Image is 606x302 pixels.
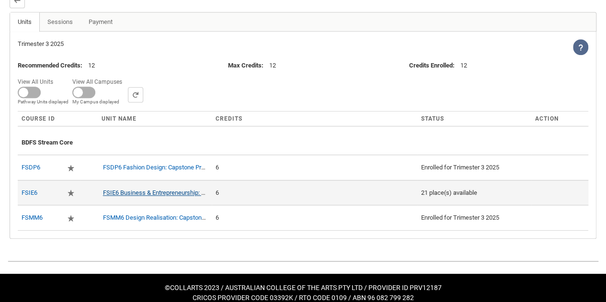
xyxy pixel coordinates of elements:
span: View All Units [18,76,57,86]
lightning-formatted-text: Credits Enrolled [409,62,452,69]
span: BDFS Stream Core [22,139,73,146]
a: FSIE6 [22,189,37,196]
div: Required [67,188,77,198]
div: FSDP6 Fashion Design: Capstone Project [102,163,208,172]
div: FSIE6 [22,184,59,201]
span: Action [535,115,559,122]
lightning-formatted-text: Max Credits [228,62,262,69]
div: Trimester 3 2025 [18,39,303,49]
lightning-icon: View Help [573,39,588,55]
c-enrollment-wizard-course-cell: 6 [216,164,219,171]
div: 21 place(s) available [421,188,527,198]
lightning-formatted-text: 12 [88,62,95,69]
a: FSDP6 [22,164,40,171]
a: Payment [80,12,121,32]
lightning-formatted-text: Recommended Credits [18,62,80,69]
span: View Help [573,43,588,50]
span: Credits [216,115,242,122]
div: Required [67,163,77,173]
a: Units [10,12,40,32]
a: FSIE6 Business & Entrepreneurship: Capstone Project [103,189,248,196]
button: Search [128,87,143,102]
span: : [409,62,460,69]
span: Status [421,115,444,122]
div: FSDP6 [22,159,59,176]
span: My Campus displayed [72,98,126,105]
a: FSMM6 Design Realisation: Capstone Project [103,214,226,221]
lightning-formatted-text: 12 [460,62,467,69]
a: Sessions [39,12,81,32]
div: FSIE6 Business & Entrepreneurship: Capstone Project [102,188,208,198]
span: Pathway Units displayed [18,98,69,105]
span: : [228,62,269,69]
div: FSMM6 [22,209,59,226]
span: Unit Name [102,115,137,122]
c-enrollment-wizard-course-cell: 6 [216,214,219,221]
div: Required [67,213,77,223]
span: Course ID [22,115,55,122]
div: Enrolled for Trimester 3 2025 [421,213,527,223]
c-enrollment-wizard-course-cell: 6 [216,189,219,196]
div: 6 [216,163,413,172]
img: REDU_GREY_LINE [8,256,598,266]
span: : [18,62,88,69]
a: FSDP6 Fashion Design: Capstone Project [103,164,215,171]
a: FSMM6 [22,214,43,221]
div: Enrolled for Trimester 3 2025 [421,163,527,172]
lightning-formatted-text: 12 [269,62,276,69]
span: View All Campuses [72,76,126,86]
div: 6 [216,213,413,223]
div: FSMM6 Design Realisation: Capstone Project [102,213,208,223]
div: 6 [216,188,413,198]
